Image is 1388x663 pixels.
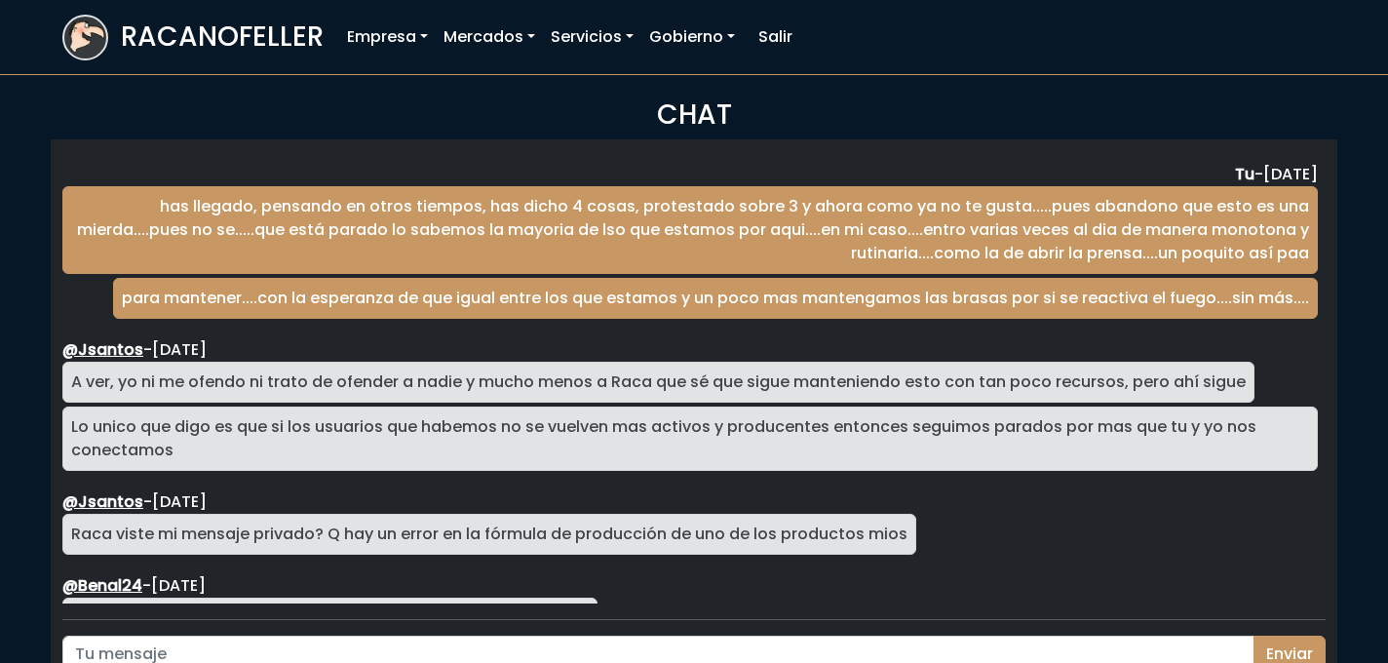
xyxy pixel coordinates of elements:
div: - [62,338,1318,362]
strong: Tu [1235,163,1254,185]
div: A ver, yo ni me ofendo ni trato de ofender a nadie y mucho menos a Raca que sé que sigue mantenie... [62,362,1254,403]
a: @Jsantos [62,338,143,361]
h3: RACANOFELLER [121,20,324,54]
div: Yo me conecto con frecuencia pero las cosas todavia van lentas [62,598,598,639]
div: Raca viste mi mensaje privado? Q hay un error en la fórmula de producción de uno de los productos... [62,514,916,555]
h3: CHAT [62,98,1326,132]
div: - [62,574,1318,598]
div: para mantener....con la esperanza de que igual entre los que estamos y un poco mas mantengamos la... [113,278,1318,319]
div: - [62,163,1318,186]
a: RACANOFELLER [62,10,324,65]
span: miércoles, mayo 7, 2025 3:47 PM [152,490,207,513]
span: sábado, mayo 10, 2025 12:01 AM [151,574,206,597]
a: Empresa [339,18,436,57]
div: has llegado, pensando en otros tiempos, has dicho 4 cosas, protestado sobre 3 y ahora como ya no ... [62,186,1318,274]
a: Gobierno [641,18,743,57]
span: lunes, mayo 5, 2025 1:26 PM [1263,163,1318,185]
img: logoracarojo.png [64,17,106,54]
div: Lo unico que digo es que si los usuarios que habemos no se vuelven mas activos y producentes ento... [62,407,1318,471]
a: @Benal24 [62,574,142,597]
a: @Jsantos [62,490,143,513]
a: Salir [751,18,800,57]
span: lunes, mayo 5, 2025 8:20 PM [152,338,207,361]
a: Servicios [543,18,641,57]
a: Mercados [436,18,543,57]
div: - [62,490,1318,514]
